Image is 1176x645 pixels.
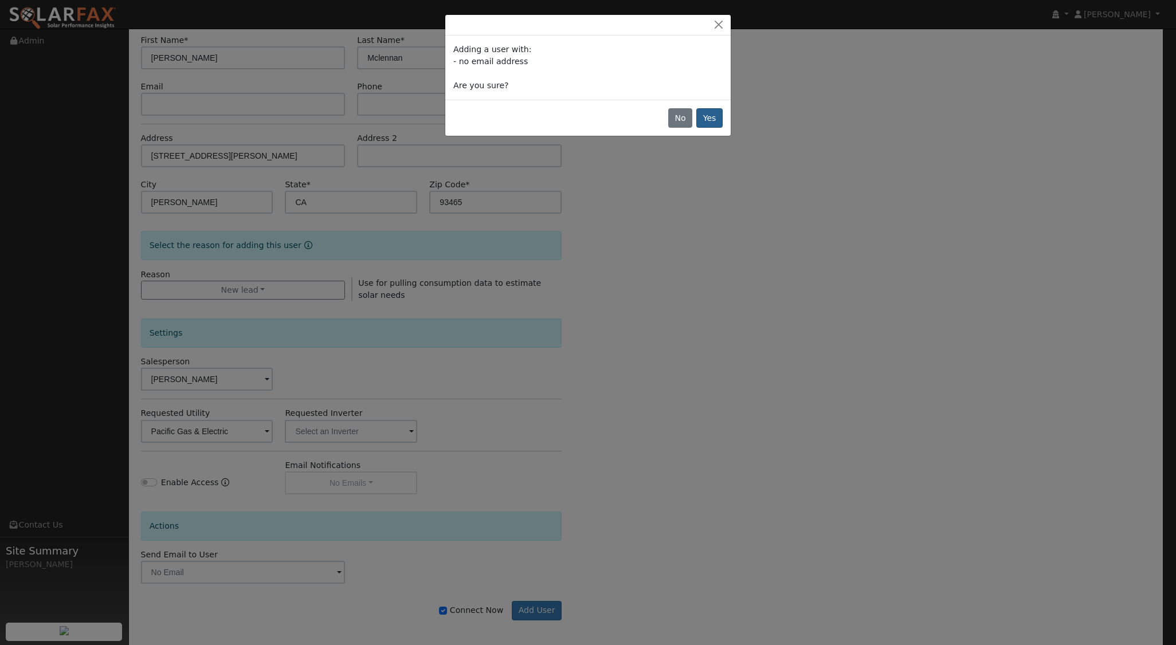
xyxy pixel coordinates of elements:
[453,81,508,90] span: Are you sure?
[711,19,727,31] button: Close
[453,45,531,54] span: Adding a user with:
[696,108,723,128] button: Yes
[453,57,528,66] span: - no email address
[668,108,692,128] button: No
